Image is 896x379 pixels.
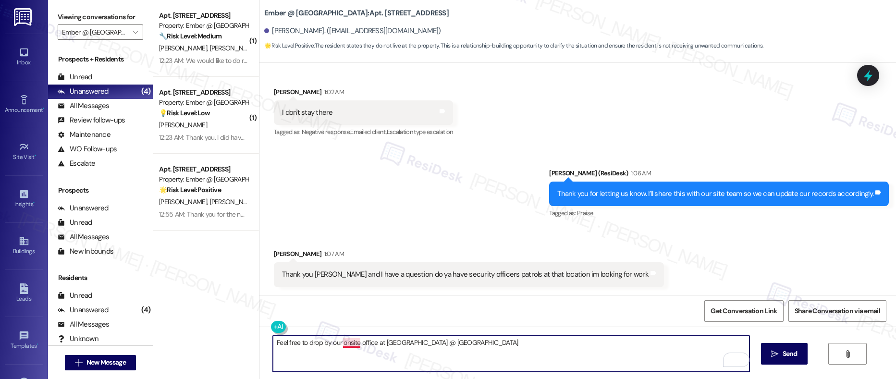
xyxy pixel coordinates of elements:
div: Unanswered [58,203,109,213]
span: • [43,105,44,112]
div: I don't stay there [282,108,333,118]
div: Apt. [STREET_ADDRESS] [159,87,248,98]
i:  [771,350,778,358]
textarea: To enrich screen reader interactions, please activate Accessibility in Grammarly extension settings [273,336,749,372]
span: • [33,199,35,206]
div: 1:07 AM [322,249,344,259]
div: Property: Ember @ [GEOGRAPHIC_DATA] [159,98,248,108]
div: Review follow-ups [58,115,125,125]
div: All Messages [58,101,109,111]
a: Insights • [5,186,43,212]
div: Tagged as: [274,125,453,139]
strong: 🔧 Risk Level: Medium [159,32,221,40]
div: [PERSON_NAME] [274,249,664,262]
span: • [37,341,38,348]
div: Apt. [STREET_ADDRESS] [159,11,248,21]
strong: 💡 Risk Level: Low [159,109,210,117]
input: All communities [62,24,128,40]
div: Thank you [PERSON_NAME] and I have a question do ya have security officers patrols at that locati... [282,269,649,280]
a: Templates • [5,328,43,354]
div: Unread [58,72,92,82]
strong: 🌟 Risk Level: Positive [264,42,314,49]
span: : The resident states they do not live at the property. This is a relationship-building opportuni... [264,41,763,51]
div: Unanswered [58,305,109,315]
div: Escalate [58,159,95,169]
div: Prospects [48,185,153,196]
span: Get Conversation Link [711,306,777,316]
span: Praise [577,209,593,217]
div: Unanswered [58,86,109,97]
span: [PERSON_NAME] [210,197,258,206]
i:  [133,28,138,36]
div: (4) [139,303,153,318]
img: ResiDesk Logo [14,8,34,26]
div: 12:23 AM: Thank you. I did have a question [159,133,275,142]
div: Property: Ember @ [GEOGRAPHIC_DATA] [159,21,248,31]
span: [PERSON_NAME] [159,197,210,206]
span: [PERSON_NAME] [159,44,210,52]
span: Send [783,349,798,359]
div: Tagged as: [549,206,889,220]
i:  [75,359,82,367]
div: Maintenance [58,130,110,140]
i:  [844,350,851,358]
button: Get Conversation Link [704,300,783,322]
div: 1:02 AM [322,87,344,97]
b: Ember @ [GEOGRAPHIC_DATA]: Apt. [STREET_ADDRESS] [264,8,449,18]
div: 12:55 AM: Thank you for the new point of contact we're very happy with everything so we're all go... [159,210,485,219]
button: Send [761,343,808,365]
div: Prospects + Residents [48,54,153,64]
div: All Messages [58,319,109,330]
span: Negative response , [302,128,350,136]
div: [PERSON_NAME] (ResiDesk) [549,168,889,182]
a: Buildings [5,233,43,259]
span: Share Conversation via email [795,306,880,316]
div: [PERSON_NAME] [274,87,453,100]
span: Emailed client , [350,128,386,136]
div: Property: Ember @ [GEOGRAPHIC_DATA] [159,174,248,184]
a: Inbox [5,44,43,70]
div: Unknown [58,334,98,344]
div: WO Follow-ups [58,144,117,154]
button: New Message [65,355,136,370]
div: Unread [58,218,92,228]
div: 12:23 AM: We would like to do recycling but there is no clear procedure or even any indication th... [159,56,617,65]
span: Escalation type escalation [387,128,453,136]
div: (4) [139,84,153,99]
span: New Message [86,357,126,367]
button: Share Conversation via email [788,300,886,322]
label: Viewing conversations for [58,10,143,24]
strong: 🌟 Risk Level: Positive [159,185,221,194]
div: Residents [48,273,153,283]
span: [PERSON_NAME] [159,121,207,129]
div: Unread [58,291,92,301]
div: Apt. [STREET_ADDRESS] [159,164,248,174]
div: [PERSON_NAME]. ([EMAIL_ADDRESS][DOMAIN_NAME]) [264,26,441,36]
a: Leads [5,281,43,306]
div: 1:06 AM [628,168,651,178]
a: Site Visit • [5,139,43,165]
div: Thank you for letting us know. I’ll share this with our site team so we can update our records ac... [557,189,873,199]
div: All Messages [58,232,109,242]
span: [PERSON_NAME] [210,44,258,52]
span: • [35,152,36,159]
div: New Inbounds [58,246,113,257]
